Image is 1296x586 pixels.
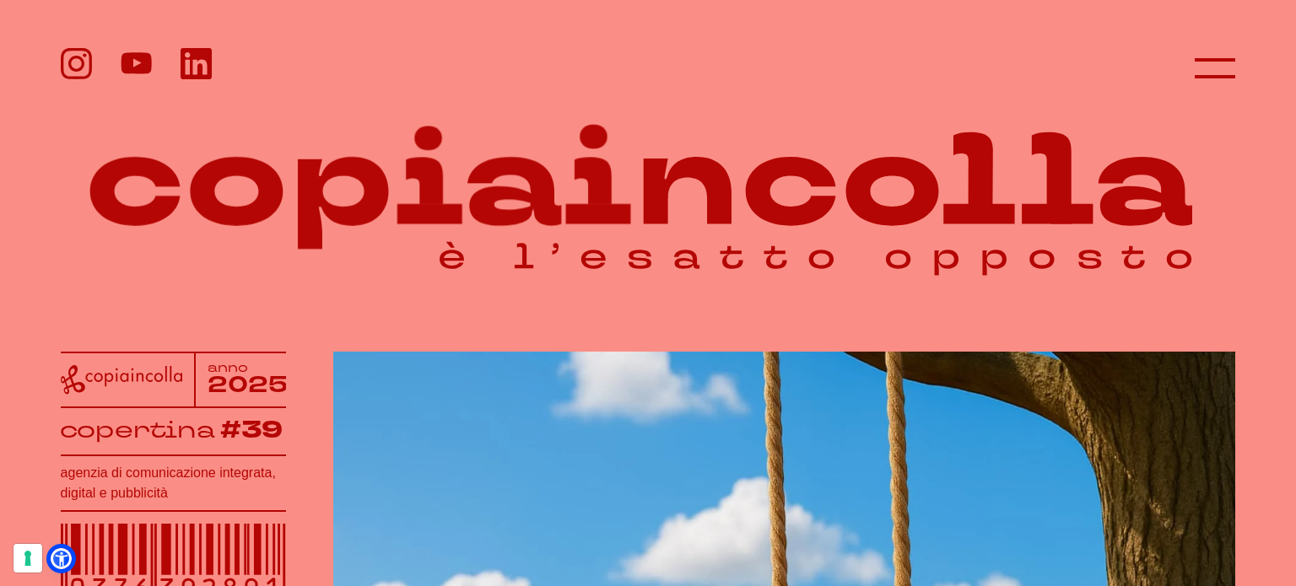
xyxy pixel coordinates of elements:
[61,463,286,503] h1: agenzia di comunicazione integrata, digital e pubblicità
[208,360,248,376] tspan: anno
[221,413,284,447] tspan: #39
[208,370,288,401] tspan: 2025
[13,544,42,573] button: Le tue preferenze relative al consenso per le tecnologie di tracciamento
[51,548,72,569] a: Open Accessibility Menu
[59,414,216,444] tspan: copertina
